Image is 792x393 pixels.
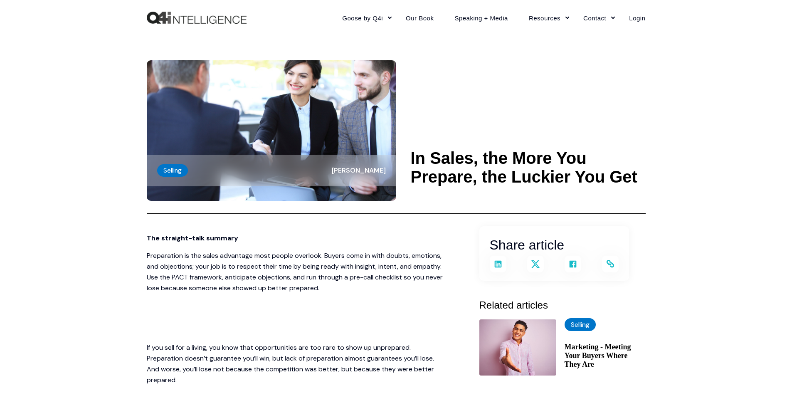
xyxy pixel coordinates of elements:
[147,343,434,384] span: If you sell for a living, you know that opportunities are too rare to show up unprepared. Prepara...
[157,164,188,177] label: Selling
[332,166,386,175] span: [PERSON_NAME]
[479,297,646,313] h3: Related articles
[490,235,619,256] h3: Share article
[147,250,446,294] p: Preparation is the sales advantage most people overlook. Buyers come in with doubts, emotions, an...
[411,149,646,186] h1: In Sales, the More You Prepare, the Luckier You Get
[147,12,247,24] img: Q4intelligence, LLC logo
[147,60,396,201] img: Salesperson talking with a client
[565,318,596,331] label: Selling
[565,343,646,369] a: Marketing - Meeting Your Buyers Where They Are
[147,12,247,24] a: Back to Home
[147,234,238,242] span: The straight-talk summary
